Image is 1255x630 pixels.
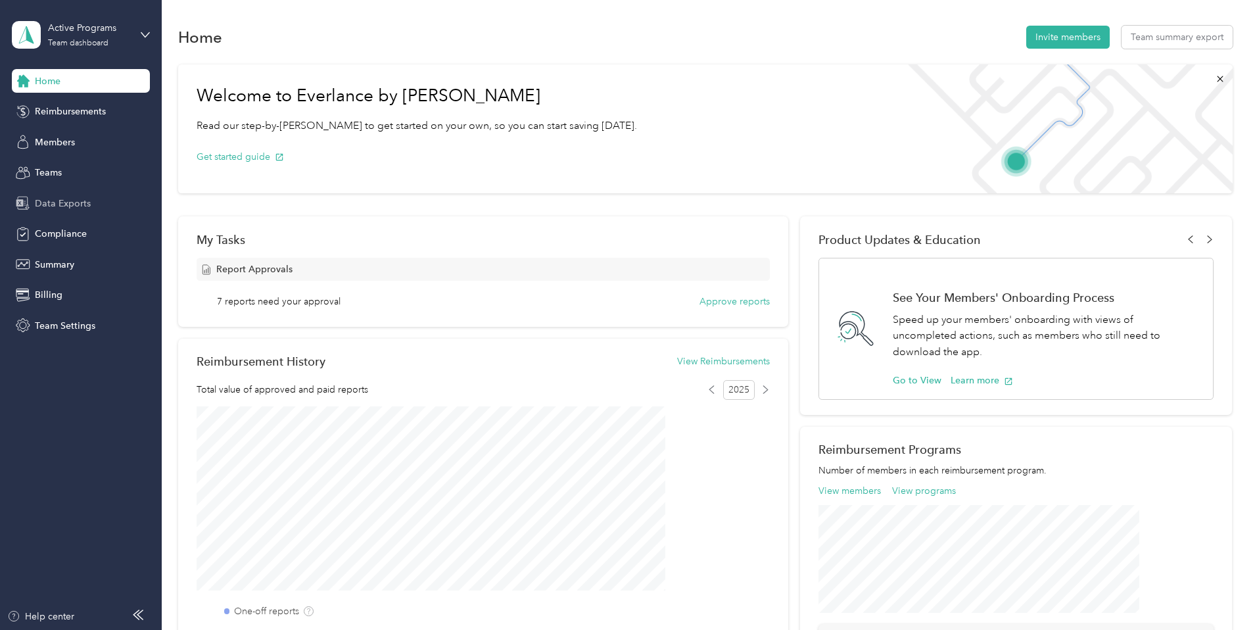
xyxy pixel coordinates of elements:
[197,233,770,247] div: My Tasks
[893,291,1200,304] h1: See Your Members' Onboarding Process
[216,262,293,276] span: Report Approvals
[35,105,106,118] span: Reimbursements
[178,30,222,44] h1: Home
[818,484,881,498] button: View members
[35,319,95,333] span: Team Settings
[1181,556,1255,630] iframe: Everlance-gr Chat Button Frame
[197,383,368,397] span: Total value of approved and paid reports
[48,21,130,35] div: Active Programs
[818,464,1214,477] p: Number of members in each reimbursement program.
[35,227,87,241] span: Compliance
[35,135,75,149] span: Members
[35,197,91,210] span: Data Exports
[35,166,62,180] span: Teams
[35,258,74,272] span: Summary
[48,39,108,47] div: Team dashboard
[35,74,60,88] span: Home
[217,295,341,308] span: 7 reports need your approval
[7,610,74,623] button: Help center
[197,85,637,107] h1: Welcome to Everlance by [PERSON_NAME]
[895,64,1232,193] img: Welcome to everlance
[1122,26,1233,49] button: Team summary export
[35,288,62,302] span: Billing
[197,354,325,368] h2: Reimbursement History
[723,380,755,400] span: 2025
[892,484,956,498] button: View programs
[818,443,1214,456] h2: Reimbursement Programs
[699,295,770,308] button: Approve reports
[1026,26,1110,49] button: Invite members
[234,604,299,618] label: One-off reports
[197,150,284,164] button: Get started guide
[893,374,941,387] button: Go to View
[197,118,637,134] p: Read our step-by-[PERSON_NAME] to get started on your own, so you can start saving [DATE].
[677,354,770,368] button: View Reimbursements
[951,374,1013,387] button: Learn more
[818,233,981,247] span: Product Updates & Education
[893,312,1200,360] p: Speed up your members' onboarding with views of uncompleted actions, such as members who still ne...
